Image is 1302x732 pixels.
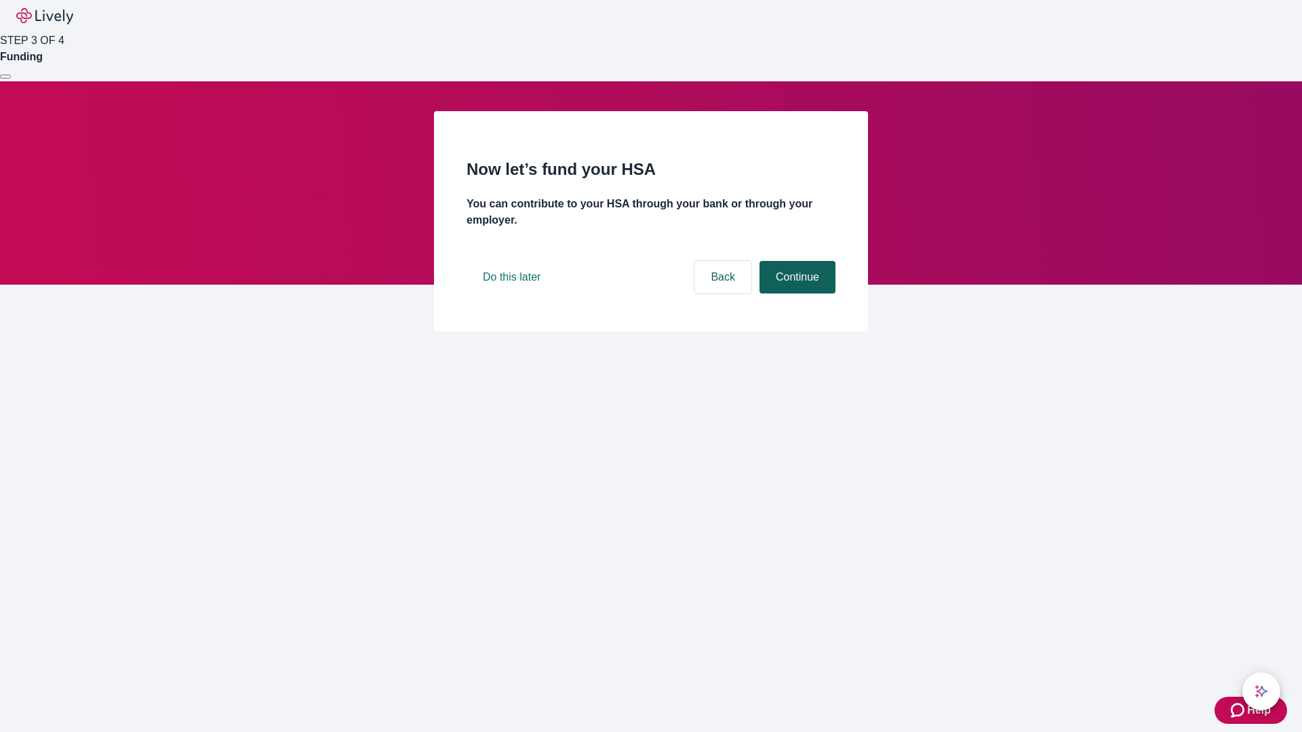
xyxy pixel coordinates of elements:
button: Zendesk support iconHelp [1215,697,1287,724]
svg: Zendesk support icon [1231,702,1247,718]
h4: You can contribute to your HSA through your bank or through your employer. [467,196,835,228]
button: chat [1242,672,1280,710]
img: Lively [16,8,73,24]
button: Continue [759,261,835,293]
button: Do this later [467,261,557,293]
svg: Lively AI Assistant [1255,685,1268,698]
button: Back [694,261,751,293]
h2: Now let’s fund your HSA [467,157,835,182]
span: Help [1247,702,1271,718]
